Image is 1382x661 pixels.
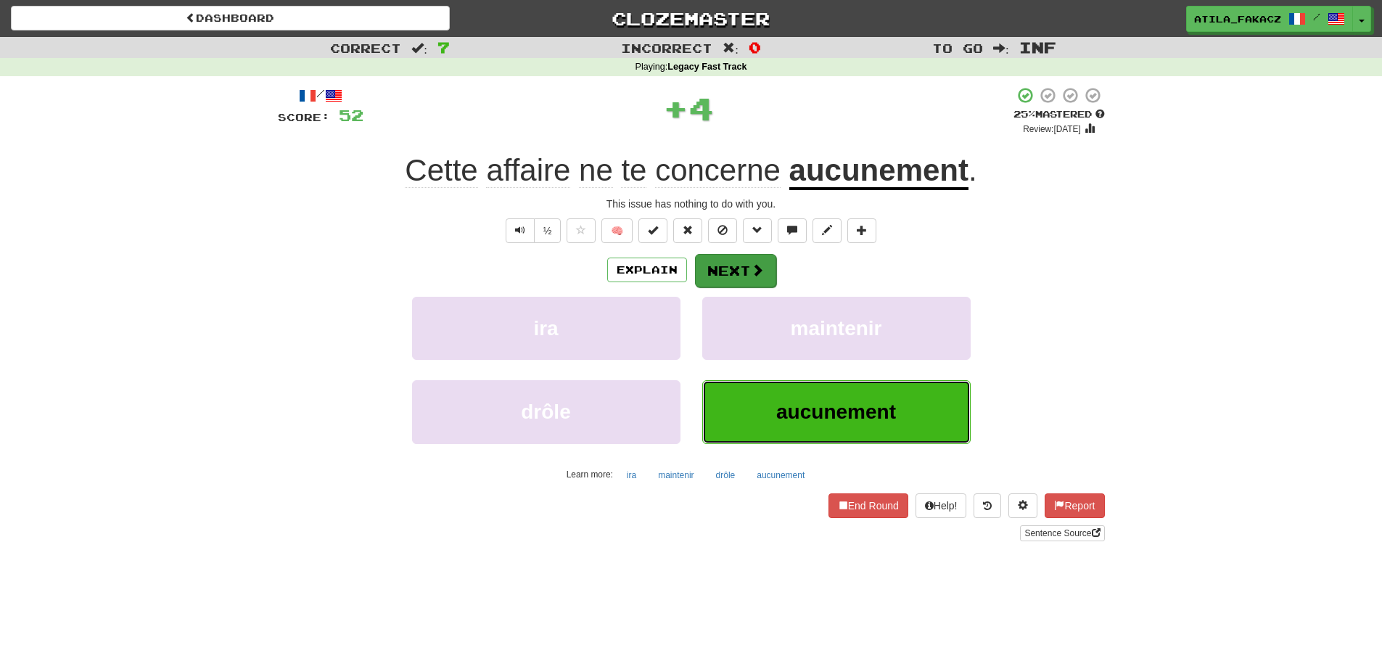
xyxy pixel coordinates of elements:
span: aucunement [776,401,896,423]
button: drôle [708,464,744,486]
button: maintenir [702,297,971,360]
span: To go [932,41,983,55]
button: aucunement [749,464,813,486]
span: drôle [521,401,570,423]
span: : [723,42,739,54]
span: + [663,86,688,130]
button: Play sentence audio (ctl+space) [506,218,535,243]
button: aucunement [702,380,971,443]
button: maintenir [650,464,702,486]
button: Favorite sentence (alt+f) [567,218,596,243]
u: aucunement [789,153,968,190]
span: 25 % [1013,108,1035,120]
button: Add to collection (alt+a) [847,218,876,243]
div: Text-to-speech controls [503,218,562,243]
button: Next [695,254,776,287]
span: 4 [688,90,714,126]
button: Round history (alt+y) [974,493,1001,518]
small: Review: [DATE] [1023,124,1081,134]
span: affaire [486,153,570,188]
button: End Round [828,493,908,518]
span: te [621,153,646,188]
button: drôle [412,380,680,443]
button: Discuss sentence (alt+u) [778,218,807,243]
span: : [411,42,427,54]
span: Score: [278,111,330,123]
button: Grammar (alt+g) [743,218,772,243]
button: Reset to 0% Mastered (alt+r) [673,218,702,243]
span: 7 [437,38,450,56]
span: . [968,153,977,187]
button: Help! [916,493,967,518]
span: Correct [330,41,401,55]
a: atila_fakacz / [1186,6,1353,32]
span: : [993,42,1009,54]
span: ne [579,153,613,188]
div: Mastered [1013,108,1105,121]
button: Report [1045,493,1104,518]
button: ½ [534,218,562,243]
span: Incorrect [621,41,712,55]
a: Clozemaster [472,6,910,31]
button: ira [619,464,644,486]
span: concerne [655,153,781,188]
button: Edit sentence (alt+d) [813,218,842,243]
a: Sentence Source [1020,525,1104,541]
span: Inf [1019,38,1056,56]
div: This issue has nothing to do with you. [278,197,1105,211]
span: 52 [339,106,363,124]
a: Dashboard [11,6,450,30]
small: Learn more: [567,469,613,480]
span: Cette [405,153,477,188]
button: ira [412,297,680,360]
span: ira [533,317,558,340]
button: Set this sentence to 100% Mastered (alt+m) [638,218,667,243]
button: 🧠 [601,218,633,243]
span: / [1313,12,1320,22]
button: Ignore sentence (alt+i) [708,218,737,243]
strong: Legacy Fast Track [667,62,746,72]
button: Explain [607,258,687,282]
div: / [278,86,363,104]
span: maintenir [790,317,881,340]
span: 0 [749,38,761,56]
span: atila_fakacz [1194,12,1281,25]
